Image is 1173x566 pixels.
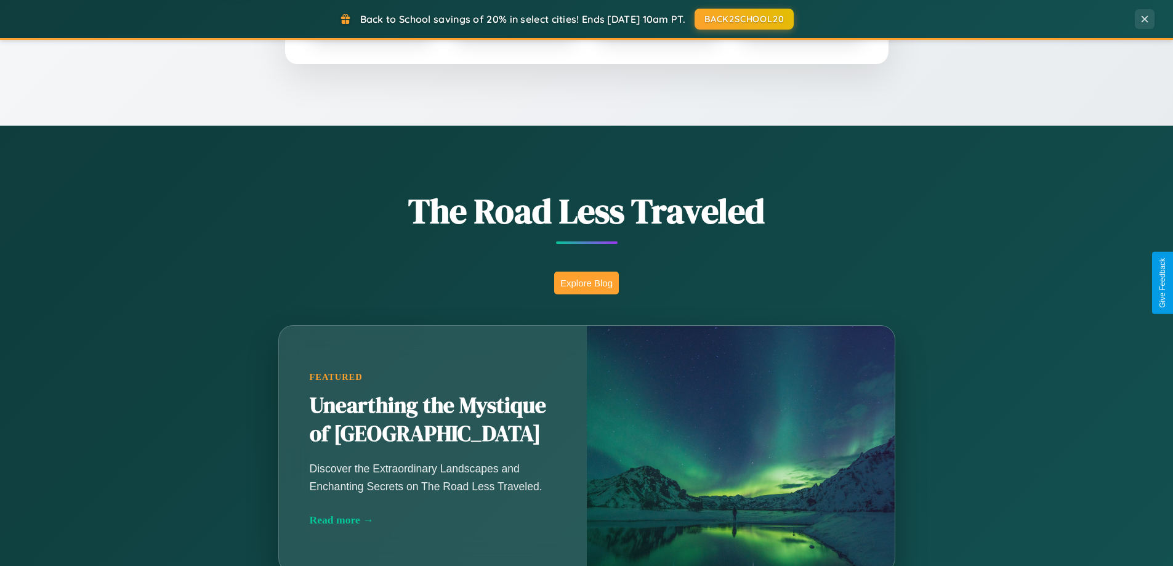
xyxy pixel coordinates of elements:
[360,13,685,25] span: Back to School savings of 20% in select cities! Ends [DATE] 10am PT.
[310,372,556,382] div: Featured
[310,392,556,448] h2: Unearthing the Mystique of [GEOGRAPHIC_DATA]
[695,9,794,30] button: BACK2SCHOOL20
[1158,258,1167,308] div: Give Feedback
[310,460,556,495] p: Discover the Extraordinary Landscapes and Enchanting Secrets on The Road Less Traveled.
[217,187,956,235] h1: The Road Less Traveled
[310,514,556,527] div: Read more →
[554,272,619,294] button: Explore Blog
